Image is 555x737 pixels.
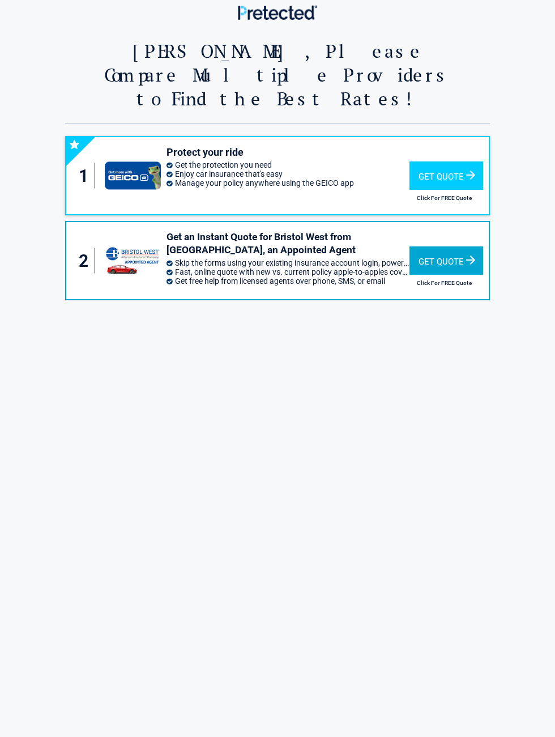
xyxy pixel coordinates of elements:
h2: Click For FREE Quote [409,280,479,286]
li: Enjoy car insurance that's easy [166,169,409,178]
div: 2 [78,248,95,274]
li: Get the protection you need [166,160,409,169]
div: 1 [78,163,95,189]
img: Main Logo [238,5,317,19]
li: Skip the forms using your existing insurance account login, powered by Trellis [166,258,409,267]
img: geico's logo [105,161,160,189]
li: Fast, online quote with new vs. current policy apple-to-apples coverage comparison [166,267,409,276]
div: Get Quote [409,246,483,275]
h2: Click For FREE Quote [409,195,479,201]
li: Get free help from licensed agents over phone, SMS, or email [166,276,409,286]
div: Get Quote [409,161,483,190]
h2: [PERSON_NAME], Please Compare Multiple Providers to Find the Best Rates! [101,39,455,110]
h3: Get an Instant Quote for Bristol West from [GEOGRAPHIC_DATA], an Appointed Agent [166,231,409,257]
li: Manage your policy anywhere using the GEICO app [166,178,409,188]
h3: Protect your ride [166,146,409,159]
img: savvy's logo [105,245,160,276]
